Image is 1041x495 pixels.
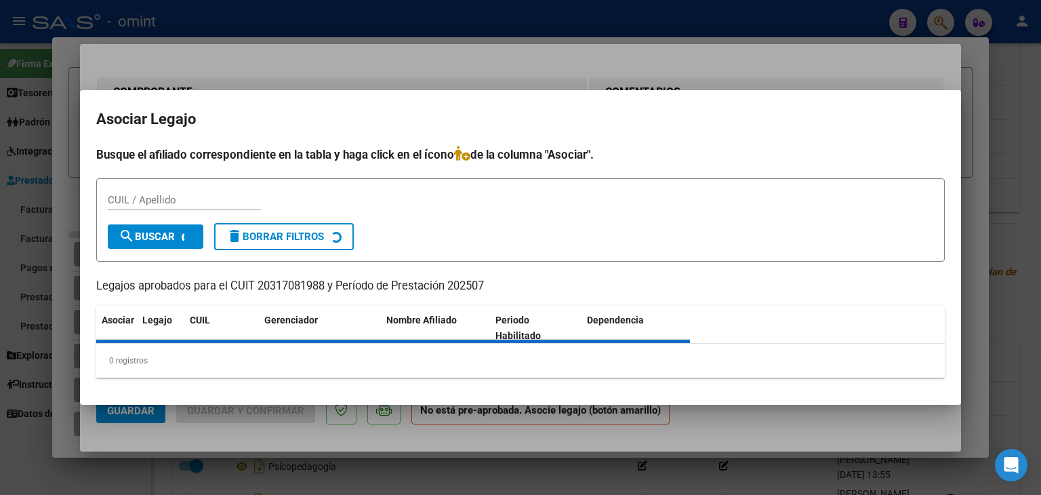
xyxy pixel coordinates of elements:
datatable-header-cell: Legajo [137,306,184,351]
button: Buscar [108,224,203,249]
span: Dependencia [587,315,644,325]
span: Legajo [142,315,172,325]
datatable-header-cell: Nombre Afiliado [381,306,490,351]
span: Nombre Afiliado [386,315,457,325]
span: Asociar [102,315,134,325]
span: Borrar Filtros [226,231,324,243]
datatable-header-cell: Dependencia [581,306,691,351]
datatable-header-cell: Gerenciador [259,306,381,351]
span: Gerenciador [264,315,318,325]
button: Borrar Filtros [214,223,354,250]
mat-icon: delete [226,228,243,244]
p: Legajos aprobados para el CUIT 20317081988 y Período de Prestación 202507 [96,278,945,295]
datatable-header-cell: CUIL [184,306,259,351]
h4: Busque el afiliado correspondiente en la tabla y haga click en el ícono de la columna "Asociar". [96,146,945,163]
span: CUIL [190,315,210,325]
span: Periodo Habilitado [495,315,541,341]
h2: Asociar Legajo [96,106,945,132]
span: Buscar [119,231,175,243]
div: Open Intercom Messenger [995,449,1027,481]
datatable-header-cell: Asociar [96,306,137,351]
datatable-header-cell: Periodo Habilitado [490,306,581,351]
div: 0 registros [96,344,945,378]
mat-icon: search [119,228,135,244]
